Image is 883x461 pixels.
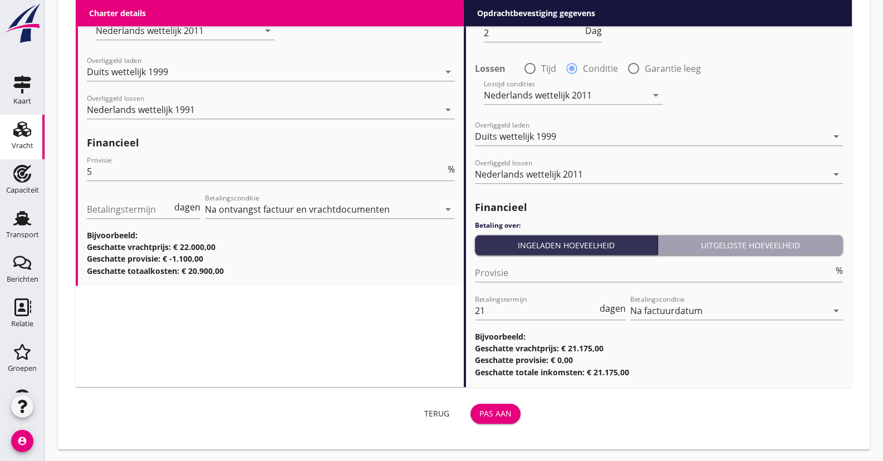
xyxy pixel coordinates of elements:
[479,239,653,251] div: Ingeladen hoeveelheid
[87,229,455,241] h3: Bijvoorbeeld:
[172,203,200,212] div: dagen
[830,130,843,143] i: arrow_drop_down
[475,264,833,282] input: Provisie
[261,24,274,37] i: arrow_drop_down
[87,241,455,253] h3: Geschatte vrachtprijs: € 22.000,00
[475,354,843,366] h3: Geschatte provisie: € 0,00
[649,89,663,102] i: arrow_drop_down
[12,142,33,149] div: Vracht
[479,408,512,419] div: Pas aan
[597,304,626,313] div: dagen
[421,408,453,419] div: Terug
[630,306,703,316] div: Na factuurdatum
[475,366,843,378] h3: Geschatte totale inkomsten: € 21.175,00
[442,65,455,79] i: arrow_drop_down
[87,253,455,264] h3: Geschatte provisie: € -1.100,00
[442,103,455,116] i: arrow_drop_down
[585,26,602,35] span: Dag
[6,231,39,238] div: Transport
[413,404,462,424] button: Terug
[475,342,843,354] h3: Geschatte vrachtprijs: € 21.175,00
[470,404,521,424] button: Pas aan
[645,63,701,74] label: Garantie leeg
[11,430,33,452] i: account_circle
[475,220,843,230] h4: Betaling over:
[475,131,556,141] div: Duits wettelijk 1999
[475,1,502,12] strong: Laden
[830,304,843,317] i: arrow_drop_down
[833,266,843,275] div: %
[11,320,33,327] div: Relatie
[8,365,37,372] div: Groepen
[475,235,658,255] button: Ingeladen hoeveelheid
[87,135,455,150] h2: Financieel
[205,204,390,214] div: Na ontvangst factuur en vrachtdocumenten
[580,1,615,12] label: Conditie
[475,63,506,74] strong: Lossen
[2,3,42,44] img: logo-small.a267ee39.svg
[484,90,592,100] div: Nederlands wettelijk 2011
[641,1,693,12] label: Garantie vol
[87,105,195,115] div: Nederlands wettelijk 1991
[442,203,455,216] i: arrow_drop_down
[658,235,843,255] button: Uitgeloste hoeveelheid
[583,63,618,74] label: Conditie
[96,26,204,36] div: Nederlands wettelijk 2011
[87,265,455,277] h3: Geschatte totaalkosten: € 20.900,00
[541,63,556,74] label: Tijd
[475,331,843,342] h3: Bijvoorbeeld:
[6,187,39,194] div: Capaciteit
[7,276,38,283] div: Berichten
[830,168,843,181] i: arrow_drop_down
[87,163,445,180] input: Provisie
[87,67,168,77] div: Duits wettelijk 1999
[13,97,31,105] div: Kaart
[663,239,838,251] div: Uitgeloste hoeveelheid
[484,24,583,42] input: Laadtijd
[538,1,553,12] label: Tijd
[475,302,597,320] input: Betalingstermijn
[87,200,172,218] input: Betalingstermijn
[445,165,455,174] div: %
[475,200,843,215] h2: Financieel
[475,169,583,179] div: Nederlands wettelijk 2011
